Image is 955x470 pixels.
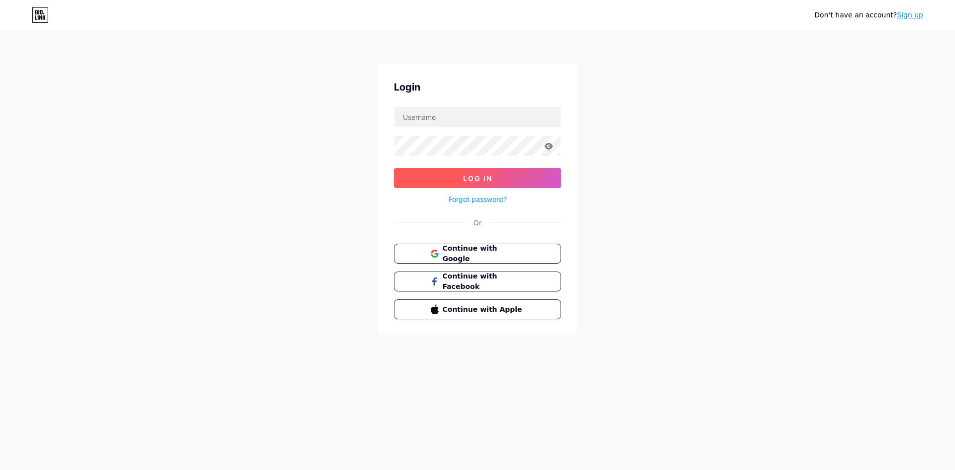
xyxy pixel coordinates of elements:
span: Log In [463,174,492,183]
input: Username [394,107,561,127]
button: Continue with Facebook [394,272,561,291]
div: Or [474,217,481,228]
button: Continue with Google [394,244,561,264]
span: Continue with Google [443,243,525,264]
a: Forgot password? [449,194,507,204]
div: Login [394,80,561,94]
button: Continue with Apple [394,299,561,319]
a: Sign up [897,11,923,19]
div: Don't have an account? [814,10,923,20]
span: Continue with Facebook [443,271,525,292]
button: Log In [394,168,561,188]
span: Continue with Apple [443,304,525,315]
